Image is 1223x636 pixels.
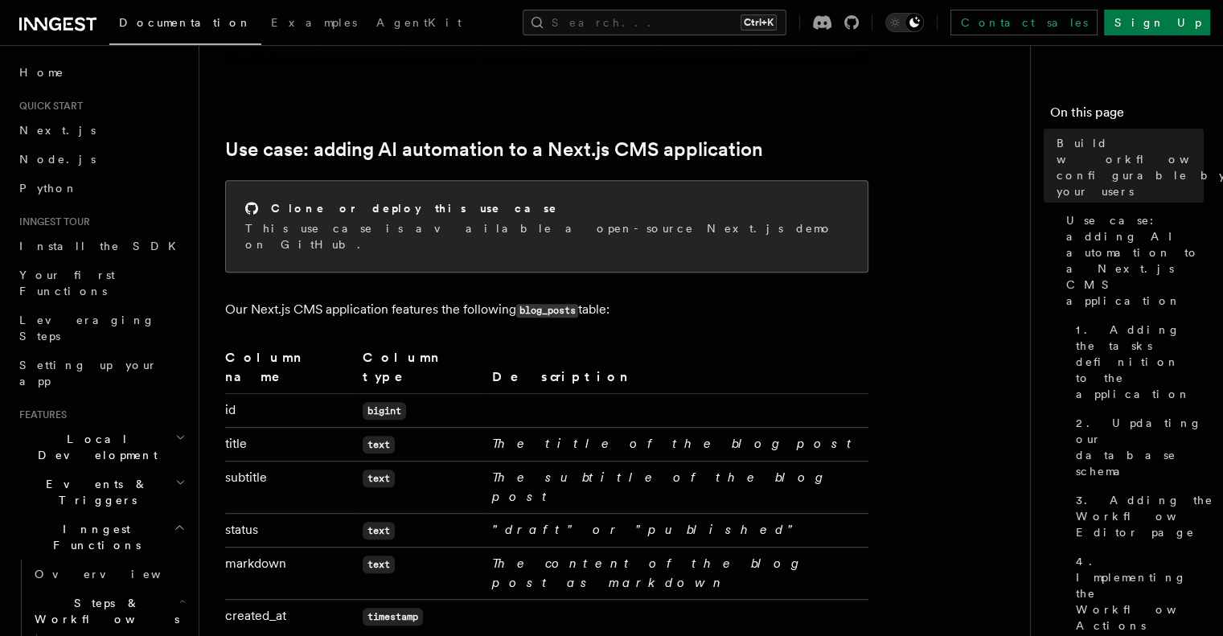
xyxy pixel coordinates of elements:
[885,13,924,32] button: Toggle dark mode
[13,521,174,553] span: Inngest Functions
[1076,492,1216,540] span: 3. Adding the Workflow Editor page
[19,153,96,166] span: Node.js
[363,402,406,420] code: bigint
[35,568,200,581] span: Overview
[225,180,868,273] a: Clone or deploy this use caseThis use case is available a open-source Next.js demo on GitHub.
[19,314,155,343] span: Leveraging Steps
[367,5,471,43] a: AgentKit
[13,425,189,470] button: Local Development
[13,116,189,145] a: Next.js
[1050,129,1204,206] a: Build workflows configurable by your users
[523,10,786,35] button: Search...Ctrl+K
[19,359,158,388] span: Setting up your app
[492,436,859,451] em: The title of the blog post
[1060,206,1204,315] a: Use case: adding AI automation to a Next.js CMS application
[13,351,189,396] a: Setting up your app
[13,232,189,261] a: Install the SDK
[356,347,486,394] th: Column type
[13,215,90,228] span: Inngest tour
[13,261,189,306] a: Your first Functions
[13,174,189,203] a: Python
[225,461,356,513] td: subtitle
[1076,322,1204,402] span: 1. Adding the tasks definition to the application
[13,431,175,463] span: Local Development
[225,599,356,633] td: created_at
[950,10,1098,35] a: Contact sales
[363,608,423,626] code: timestamp
[376,16,462,29] span: AgentKit
[119,16,252,29] span: Documentation
[225,393,356,427] td: id
[271,16,357,29] span: Examples
[13,100,83,113] span: Quick start
[13,408,67,421] span: Features
[19,182,78,195] span: Python
[245,220,848,252] p: This use case is available a open-source Next.js demo on GitHub.
[28,560,189,589] a: Overview
[225,298,868,322] p: Our Next.js CMS application features the following table:
[492,522,800,537] em: "draft" or "published"
[225,347,356,394] th: Column name
[13,476,175,508] span: Events & Triggers
[225,513,356,547] td: status
[1069,315,1204,408] a: 1. Adding the tasks definition to the application
[1050,103,1204,129] h4: On this page
[109,5,261,45] a: Documentation
[363,436,395,453] code: text
[13,470,189,515] button: Events & Triggers
[363,470,395,487] code: text
[225,427,356,461] td: title
[486,347,868,394] th: Description
[1076,415,1204,479] span: 2. Updating our database schema
[1069,486,1204,547] a: 3. Adding the Workflow Editor page
[19,64,64,80] span: Home
[1066,212,1204,309] span: Use case: adding AI automation to a Next.js CMS application
[225,547,356,599] td: markdown
[13,145,189,174] a: Node.js
[741,14,777,31] kbd: Ctrl+K
[28,589,189,634] button: Steps & Workflows
[19,240,186,252] span: Install the SDK
[492,556,803,590] em: The content of the blog post as markdown
[225,138,763,161] a: Use case: adding AI automation to a Next.js CMS application
[19,269,115,297] span: Your first Functions
[13,58,189,87] a: Home
[13,515,189,560] button: Inngest Functions
[516,304,578,318] code: blog_posts
[13,306,189,351] a: Leveraging Steps
[363,556,395,573] code: text
[19,124,96,137] span: Next.js
[1104,10,1210,35] a: Sign Up
[28,595,179,627] span: Steps & Workflows
[261,5,367,43] a: Examples
[363,522,395,540] code: text
[1069,408,1204,486] a: 2. Updating our database schema
[271,200,558,216] h2: Clone or deploy this use case
[492,470,827,504] em: The subtitle of the blog post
